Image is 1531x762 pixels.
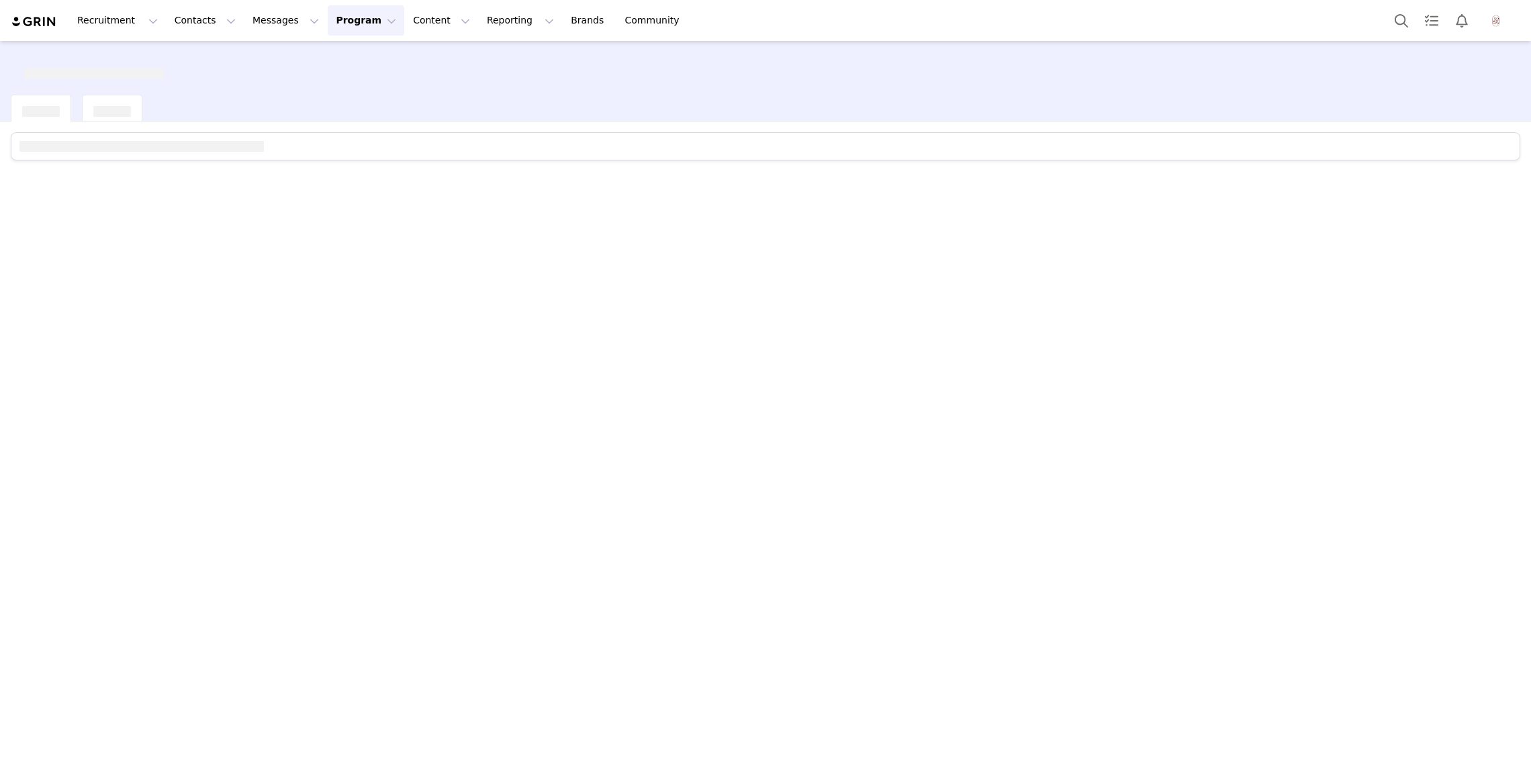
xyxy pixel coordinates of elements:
[1417,5,1446,36] a: Tasks
[1477,10,1520,32] button: Profile
[405,5,478,36] button: Content
[479,5,562,36] button: Reporting
[1387,5,1416,36] button: Search
[24,57,164,79] div: [object Object]
[328,5,404,36] button: Program
[69,5,166,36] button: Recruitment
[563,5,616,36] a: Brands
[93,95,131,117] div: [object Object]
[244,5,327,36] button: Messages
[167,5,244,36] button: Contacts
[617,5,694,36] a: Community
[11,15,58,28] img: grin logo
[1447,5,1477,36] button: Notifications
[22,95,60,117] div: [object Object]
[1485,10,1507,32] img: bf0dfcac-79dc-4025-b99b-c404a9313236.png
